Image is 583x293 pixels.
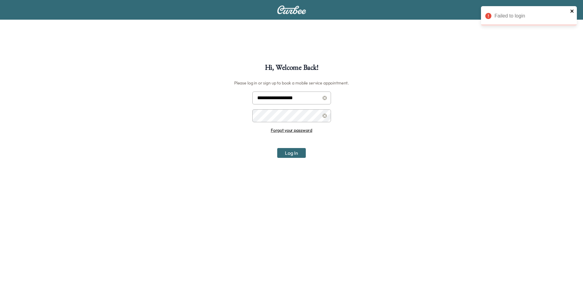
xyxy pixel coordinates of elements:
div: Failed to login [494,12,568,20]
button: close [570,9,574,14]
button: Log In [277,148,306,158]
h6: Please log in or sign up to book a mobile service appointment. [234,78,349,88]
img: Curbee Logo [277,6,306,14]
a: Forgot your password [271,127,312,133]
h1: Hi, Welcome Back! [265,64,318,74]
